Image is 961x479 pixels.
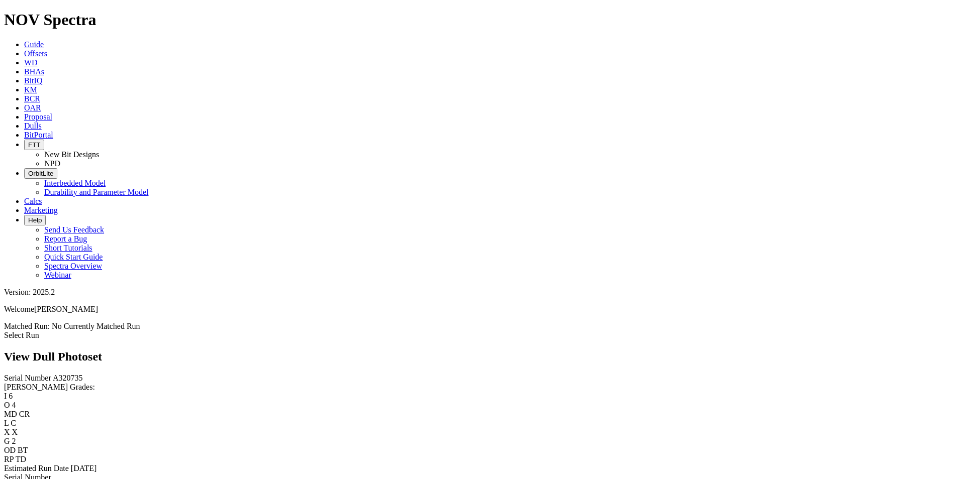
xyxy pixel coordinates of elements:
[24,94,40,103] a: BCR
[24,215,46,225] button: Help
[28,216,42,224] span: Help
[4,392,7,400] label: I
[4,305,957,314] p: Welcome
[24,197,42,205] a: Calcs
[24,49,47,58] a: Offsets
[44,234,87,243] a: Report a Bug
[11,419,16,427] span: C
[12,401,16,409] span: 4
[4,428,10,436] label: X
[44,253,103,261] a: Quick Start Guide
[12,428,18,436] span: X
[24,103,41,112] a: OAR
[4,331,39,339] a: Select Run
[44,188,149,196] a: Durability and Parameter Model
[28,141,40,149] span: FTT
[44,271,71,279] a: Webinar
[16,455,26,463] span: TD
[24,76,42,85] a: BitIQ
[19,410,30,418] span: CR
[9,392,13,400] span: 6
[44,159,60,168] a: NPD
[24,140,44,150] button: FTT
[24,168,57,179] button: OrbitLite
[4,419,9,427] label: L
[52,322,140,330] span: No Currently Matched Run
[44,179,106,187] a: Interbedded Model
[53,374,83,382] span: A320735
[24,40,44,49] a: Guide
[28,170,53,177] span: OrbitLite
[4,401,10,409] label: O
[4,350,957,364] h2: View Dull Photoset
[24,67,44,76] a: BHAs
[18,446,28,454] span: BT
[12,437,16,445] span: 2
[44,225,104,234] a: Send Us Feedback
[24,112,52,121] a: Proposal
[4,464,69,472] label: Estimated Run Date
[24,131,53,139] a: BitPortal
[4,383,957,392] div: [PERSON_NAME] Grades:
[4,446,16,454] label: OD
[24,122,42,130] a: Dulls
[4,437,10,445] label: G
[44,150,99,159] a: New Bit Designs
[44,262,102,270] a: Spectra Overview
[24,58,38,67] a: WD
[24,206,58,214] a: Marketing
[4,455,14,463] label: RP
[4,322,50,330] span: Matched Run:
[71,464,97,472] span: [DATE]
[4,410,17,418] label: MD
[24,85,37,94] a: KM
[4,374,51,382] label: Serial Number
[4,288,957,297] div: Version: 2025.2
[44,244,92,252] a: Short Tutorials
[4,11,957,29] h1: NOV Spectra
[34,305,98,313] span: [PERSON_NAME]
